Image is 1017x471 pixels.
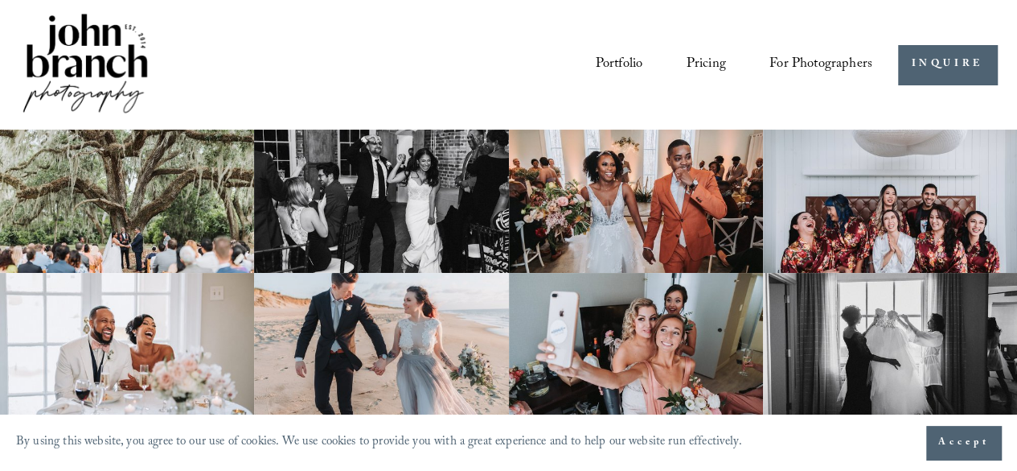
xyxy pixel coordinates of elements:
[763,130,1017,274] img: Group of people wearing floral robes, smiling and laughing, seated on a bed with a large white la...
[898,45,997,85] a: INQUIRE
[254,130,508,274] img: A bride and groom energetically entering a wedding reception with guests cheering and clapping, s...
[509,273,763,417] img: Three women taking a selfie in a room, dressed for a special occasion. The woman in front holds a...
[20,10,150,119] img: John Branch IV Photography
[763,273,1017,417] img: Two women holding up a wedding dress in front of a window, one in a dark dress and the other in a...
[926,426,1001,460] button: Accept
[686,50,725,79] a: Pricing
[16,431,742,455] p: By using this website, you agree to our use of cookies. We use cookies to provide you with a grea...
[596,50,643,79] a: Portfolio
[769,52,872,78] span: For Photographers
[769,50,872,79] a: folder dropdown
[509,130,763,274] img: Bride and groom walking down the aisle in wedding attire, bride holding bouquet.
[938,435,989,451] span: Accept
[254,273,508,417] img: Wedding couple holding hands on a beach, dressed in formal attire.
